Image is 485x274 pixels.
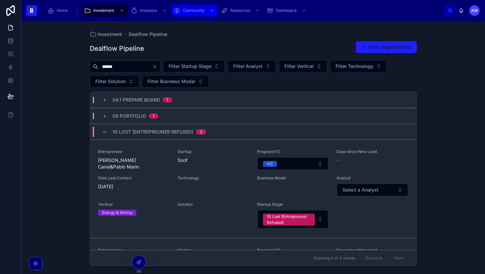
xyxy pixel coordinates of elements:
a: Investors [129,5,170,16]
span: Days since New Lead [337,248,408,253]
div: scrollable content [42,3,444,18]
a: Entrepreneur[PERSON_NAME] Canal&Pablo MarinStartupSoofProgram/VCSelect ButtonDays since New Lead-... [90,139,416,238]
a: Dealflow Pipeline [129,31,167,38]
span: Vertical [98,202,170,207]
span: Resources [230,8,250,13]
span: Investment [93,8,114,13]
h1: Dealflow Pipeline [90,44,144,53]
div: 1 [167,97,168,103]
div: 10 Lost (Entrepreuner Refused) [267,214,311,226]
div: Energy & Mining [102,210,132,216]
span: -- [337,157,340,164]
span: AM [471,8,478,13]
span: [PERSON_NAME] Canal&Pablo Marin [98,157,170,170]
span: Community [183,8,205,13]
a: Resources [219,5,263,16]
p: [DATE] [98,183,113,190]
span: Filter Solution [95,78,126,85]
span: Startup Stage [257,202,329,207]
div: VC [267,161,273,167]
span: Filter Vertical [284,63,314,70]
button: Select Button [337,184,408,196]
span: Solution [178,202,249,207]
div: 1 [153,113,154,119]
span: Filter Analyst [233,63,263,70]
span: Days since New Lead [337,149,408,154]
span: Home [57,8,68,13]
span: Showing 4 of 4 results [313,256,355,261]
span: Startup [178,149,249,154]
span: Soof [178,157,249,164]
span: Entrepreneur [98,149,170,154]
span: Business Model [257,175,329,181]
span: 10 Lost (Entrepreuner Refused) [113,129,193,135]
span: Startup [178,248,249,253]
a: Community [172,5,218,16]
span: Entrepreneur [98,248,170,253]
button: Select Button [142,75,209,88]
span: Filter Startup Stage [169,63,211,70]
span: Date Last Contact [98,175,170,181]
button: Select Button [330,60,387,73]
span: Program/VC [257,248,329,253]
button: New Organizations [356,41,417,53]
a: Dashboard [265,5,309,16]
button: Select Button [163,60,225,73]
a: Home [46,5,73,16]
span: Filter Business Model [147,78,195,85]
span: Investors [140,8,157,13]
span: Select a Analyst [342,187,378,193]
img: App logo [26,5,37,16]
span: Program/VC [257,149,329,154]
span: 09 Portfolio [113,113,146,119]
a: Investment [90,31,122,38]
span: Analyst [337,175,408,181]
span: Investment [98,31,122,38]
button: Select Button [228,60,276,73]
button: Clear [152,64,160,69]
button: Select Button [90,75,139,88]
span: Technology [178,175,249,181]
a: Investment [82,5,127,16]
span: Dashboard [276,8,296,13]
button: Select Button [279,60,327,73]
button: Select Button [257,157,328,170]
span: 04.1 Prepare Board [113,97,160,103]
button: Select Button [257,210,328,228]
div: 2 [200,129,202,135]
span: Filter Technology [336,63,373,70]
